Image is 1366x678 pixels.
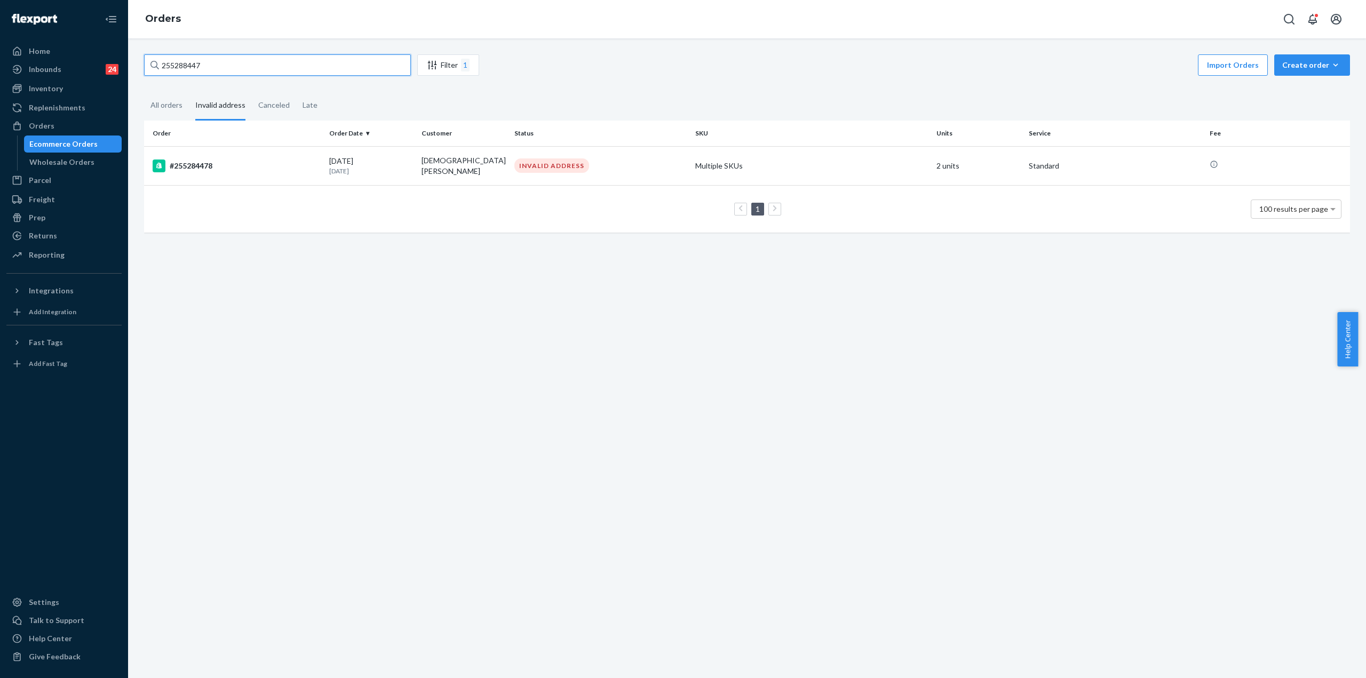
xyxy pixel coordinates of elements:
[303,91,317,119] div: Late
[6,117,122,134] a: Orders
[29,194,55,205] div: Freight
[137,4,189,35] ol: breadcrumbs
[6,227,122,244] a: Returns
[100,9,122,30] button: Close Navigation
[329,156,413,176] div: [DATE]
[6,246,122,264] a: Reporting
[6,61,122,78] a: Inbounds24
[417,146,510,185] td: [DEMOGRAPHIC_DATA][PERSON_NAME]
[1325,9,1347,30] button: Open account menu
[418,59,479,71] div: Filter
[6,648,122,665] button: Give Feedback
[6,172,122,189] a: Parcel
[29,175,51,186] div: Parcel
[258,91,290,119] div: Canceled
[6,304,122,321] a: Add Integration
[29,359,67,368] div: Add Fast Tag
[144,54,411,76] input: Search orders
[29,64,61,75] div: Inbounds
[1282,60,1342,70] div: Create order
[417,54,479,76] button: Filter
[29,102,85,113] div: Replenishments
[6,612,122,629] a: Talk to Support
[195,91,245,121] div: Invalid address
[29,157,94,167] div: Wholesale Orders
[1337,312,1358,366] button: Help Center
[6,355,122,372] a: Add Fast Tag
[29,230,57,241] div: Returns
[1259,204,1328,213] span: 100 results per page
[29,597,59,608] div: Settings
[150,91,182,119] div: All orders
[24,135,122,153] a: Ecommerce Orders
[29,615,84,626] div: Talk to Support
[29,121,54,131] div: Orders
[6,594,122,611] a: Settings
[1198,54,1268,76] button: Import Orders
[1205,121,1350,146] th: Fee
[753,204,762,213] a: Page 1 is your current page
[1278,9,1300,30] button: Open Search Box
[1274,54,1350,76] button: Create order
[6,80,122,97] a: Inventory
[29,285,74,296] div: Integrations
[6,191,122,208] a: Freight
[1029,161,1201,171] p: Standard
[29,250,65,260] div: Reporting
[29,139,98,149] div: Ecommerce Orders
[6,282,122,299] button: Integrations
[153,159,321,172] div: #255284478
[29,212,45,223] div: Prep
[29,46,50,57] div: Home
[329,166,413,176] p: [DATE]
[6,334,122,351] button: Fast Tags
[6,99,122,116] a: Replenishments
[691,146,932,185] td: Multiple SKUs
[932,146,1024,185] td: 2 units
[325,121,417,146] th: Order Date
[29,651,81,662] div: Give Feedback
[6,209,122,226] a: Prep
[29,633,72,644] div: Help Center
[932,121,1024,146] th: Units
[29,83,63,94] div: Inventory
[514,158,589,173] div: INVALID ADDRESS
[510,121,691,146] th: Status
[145,13,181,25] a: Orders
[1024,121,1205,146] th: Service
[29,307,76,316] div: Add Integration
[461,59,470,71] div: 1
[106,64,118,75] div: 24
[6,630,122,647] a: Help Center
[24,154,122,171] a: Wholesale Orders
[144,121,325,146] th: Order
[691,121,932,146] th: SKU
[12,14,57,25] img: Flexport logo
[1302,9,1323,30] button: Open notifications
[29,337,63,348] div: Fast Tags
[6,43,122,60] a: Home
[422,129,505,138] div: Customer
